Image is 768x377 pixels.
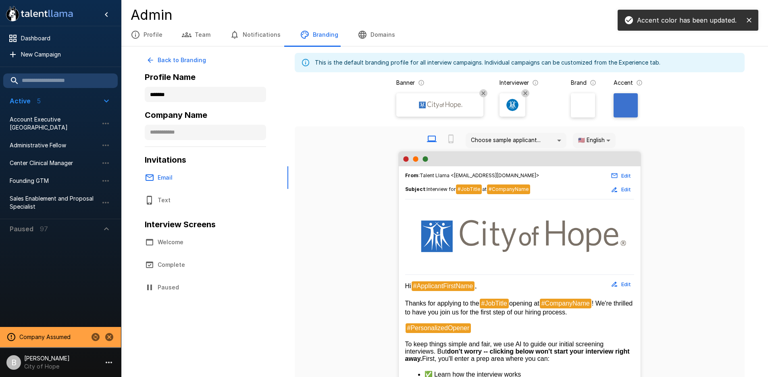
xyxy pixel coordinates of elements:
button: Notifications [220,23,290,46]
button: Remove Custom Banner [479,89,487,97]
svg: The background color for branded interviews and emails. It should be a color that complements you... [590,80,596,86]
span: opening at [509,300,539,307]
button: Edit [608,278,634,291]
button: Back to Branding [145,53,209,68]
svg: The image that will show next to questions in your candidate interviews. It must be square and at... [532,80,539,86]
button: Paused [135,276,280,299]
span: #JobTitle [456,184,482,194]
b: Subject [405,186,425,192]
img: Banner Logo [416,99,464,111]
strong: don't worry -- clicking below won't start your interview right away. [405,348,631,362]
button: Remove Custom Interviewer [521,89,529,97]
div: Choose sample applicant... [466,133,566,148]
span: #CompanyName [540,299,591,308]
span: Thanks for applying to the [405,300,479,307]
p: Banner [396,79,415,87]
button: Complete [135,253,280,276]
div: This is the default branding profile for all interview campaigns. Individual campaigns can be cus... [315,55,660,70]
label: Remove Custom Interviewer [500,93,525,117]
span: Interview for [427,186,456,192]
button: Team [172,23,220,46]
button: Text [135,189,280,212]
button: Email [135,166,280,189]
span: #ApplicantFirstName [412,281,475,291]
img: Talent Llama [405,207,634,265]
p: Brand [571,79,587,87]
b: From [405,172,418,178]
div: 🇺🇸 English [573,133,616,148]
button: Profile [121,23,172,46]
p: Accent color has been updated. [637,15,737,25]
button: Domains [348,23,405,46]
button: Welcome [135,231,280,253]
span: To keep things simple and fair, we use AI to guide our initial screening interviews. But [405,341,606,355]
span: Hi [405,283,411,289]
span: #PersonalizedOpener [406,323,471,333]
p: Interviewer [500,79,529,87]
button: Branding [290,23,348,46]
b: Company Name [145,110,207,120]
span: First, you'll enter a prep area where you can: [422,355,549,362]
span: : Talent Llama <[EMAIL_ADDRESS][DOMAIN_NAME]> [405,172,539,180]
span: #CompanyName [487,184,530,194]
span: at [482,186,487,192]
b: Profile Name [145,72,196,82]
button: close [743,14,755,26]
img: coh_avatar.png [506,99,518,111]
button: Edit [608,170,634,182]
span: , [475,283,477,289]
span: #JobTitle [480,299,509,308]
span: : [405,184,531,195]
button: Edit [608,183,634,196]
h4: Admin [131,6,758,23]
svg: The banner version of your logo. Using your logo will enable customization of brand and accent co... [418,80,425,86]
svg: The primary color for buttons in branded interviews and emails. It should be a color that complem... [636,80,643,86]
label: Banner LogoRemove Custom Banner [396,93,483,117]
p: Accent [614,79,633,87]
